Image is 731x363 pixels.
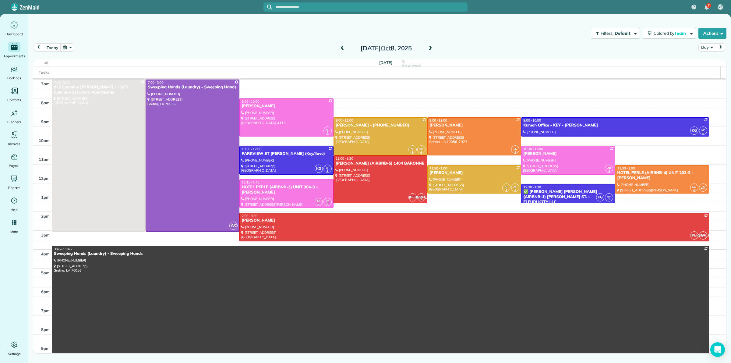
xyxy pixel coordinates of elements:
[511,187,519,193] small: 3
[41,81,50,86] span: 7am
[11,207,18,213] span: Help
[523,189,613,205] div: ✅ [PERSON_NAME] [PERSON_NAME] (AIRBNB-1) [PERSON_NAME] ST. - FLEURLICITY LLC
[503,187,510,193] small: 1
[10,229,18,235] span: More
[41,233,50,237] span: 3pm
[514,185,517,188] span: KP
[39,70,50,75] span: Tasks
[242,180,259,184] span: 12:15 - 1:45
[315,201,323,207] small: 2
[3,53,25,59] span: Appointments
[2,130,26,147] a: Invoices
[710,342,725,357] div: Open Intercom Messenger
[699,130,707,136] small: 1
[41,100,50,105] span: 8am
[2,174,26,191] a: Reports
[523,147,543,151] span: 10:30 - 12:00
[2,20,26,37] a: Dashboard
[41,270,50,275] span: 5pm
[335,123,426,128] div: [PERSON_NAME] - [PHONE_NUMBER]
[429,118,447,123] span: 9:00 - 11:00
[2,42,26,59] a: Appointments
[654,30,688,36] span: Colored by
[147,85,238,90] div: Sweeping Hands (Laundry) - Sweeping Hands
[8,351,21,357] span: Settings
[8,141,20,147] span: Invoices
[690,187,698,193] small: 2
[700,1,713,14] div: 7 unread notifications
[41,327,50,332] span: 8pm
[8,185,20,191] span: Reports
[39,138,50,143] span: 10am
[2,86,26,103] a: Contacts
[514,147,517,150] span: ML
[523,151,613,156] div: [PERSON_NAME]
[326,166,329,169] span: EP
[708,3,710,8] span: 7
[699,183,707,192] span: LN
[7,97,21,103] span: Contacts
[408,193,417,201] span: [PERSON_NAME]
[335,161,426,166] div: [PERSON_NAME] (AIRBNB-5) 1404 BARONNE
[336,118,353,123] span: 9:00 - 11:00
[591,28,640,39] button: Filters: Default
[607,195,611,198] span: EP
[41,289,50,294] span: 6pm
[701,128,705,131] span: EP
[242,214,257,218] span: 2:00 - 3:30
[317,199,320,203] span: AR
[605,168,613,174] small: 2
[605,197,613,202] small: 1
[419,147,423,150] span: KP
[523,123,707,128] div: Kumon Office - KEY - [PERSON_NAME]
[617,170,707,181] div: HOTEL PERLE (AIRBNB-4) UNIT 202-3 - [PERSON_NAME]
[381,44,391,52] span: Oct
[411,147,414,150] span: KP
[41,214,50,219] span: 2pm
[241,218,707,223] div: [PERSON_NAME]
[242,147,261,151] span: 10:30 - 12:00
[643,28,696,39] button: Colored byTeam
[326,128,329,131] span: AR
[2,64,26,81] a: Bookings
[267,5,272,9] svg: Focus search
[698,28,726,39] button: Actions
[44,43,61,52] button: today
[336,156,353,161] span: 11:00 - 1:30
[324,201,331,207] small: 2
[505,185,508,188] span: KP
[690,231,698,240] span: [PERSON_NAME]
[54,85,144,95] div: 925 Common [PERSON_NAME] L - 925 Common St Luxury Apartments
[601,30,613,36] span: Filters:
[523,185,541,189] span: 12:30 - 1:30
[41,346,50,351] span: 9pm
[41,119,50,124] span: 9am
[33,43,44,52] button: prev
[588,28,640,39] a: Filters: Default
[39,157,50,162] span: 11am
[241,185,331,195] div: HOTEL PERLE (AIRBNB-3) UNIT 304-9 - [PERSON_NAME]
[242,99,259,104] span: 8:00 - 10:00
[9,163,20,169] span: Payroll
[596,193,604,201] span: KG
[607,166,611,169] span: AR
[418,149,425,155] small: 3
[315,165,323,173] span: KG
[263,5,272,9] button: Focus search
[41,251,50,256] span: 4pm
[698,43,715,52] button: Day
[54,247,72,251] span: 3:45 - 11:45
[615,30,631,36] span: Default
[718,5,722,9] span: VF
[715,43,726,52] button: next
[692,185,696,188] span: ML
[690,126,698,135] span: KG
[379,60,392,65] span: [DATE]
[324,130,331,136] small: 2
[418,197,425,202] small: 1
[701,233,705,236] span: CG
[229,222,238,230] span: WC
[241,151,331,156] div: PARKVIEW ST [PERSON_NAME] (Key/llave)
[5,31,23,37] span: Dashboard
[409,149,416,155] small: 1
